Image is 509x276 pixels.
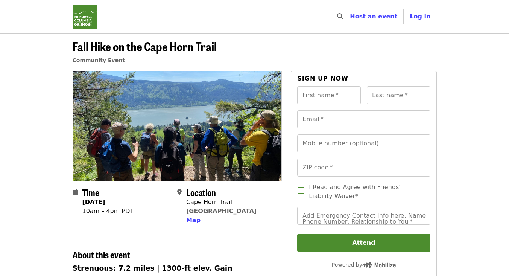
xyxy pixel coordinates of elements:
input: ZIP code [297,159,430,177]
span: Location [186,186,216,199]
a: Host an event [350,13,397,20]
div: Cape Horn Trail [186,198,257,207]
i: calendar icon [73,189,78,196]
span: Time [82,186,99,199]
i: map-marker-alt icon [177,189,182,196]
a: Community Event [73,57,125,63]
input: Email [297,110,430,128]
span: Powered by [332,262,396,268]
img: Friends Of The Columbia Gorge - Home [73,5,97,29]
img: Fall Hike on the Cape Horn Trail organized by Friends Of The Columbia Gorge [73,71,282,180]
strong: [DATE] [82,198,105,206]
span: Map [186,217,201,224]
span: I Read and Agree with Friends' Liability Waiver* [309,183,424,201]
input: Last name [367,86,430,104]
input: Mobile number (optional) [297,134,430,152]
img: Powered by Mobilize [362,262,396,268]
div: 10am – 4pm PDT [82,207,134,216]
input: First name [297,86,361,104]
span: Log in [410,13,430,20]
span: Sign up now [297,75,348,82]
button: Map [186,216,201,225]
h3: Strenuous: 7.2 miles | 1300-ft elev. Gain [73,263,282,274]
input: Search [348,8,354,26]
input: Add Emergency Contact Info here: Name, Phone Number, Relationship to You [297,207,430,225]
span: About this event [73,248,130,261]
i: search icon [337,13,343,20]
button: Log in [404,9,436,24]
button: Attend [297,234,430,252]
span: Fall Hike on the Cape Horn Trail [73,37,217,55]
a: [GEOGRAPHIC_DATA] [186,207,257,215]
